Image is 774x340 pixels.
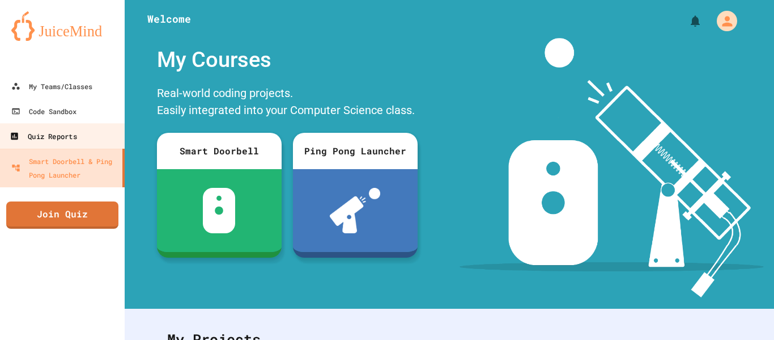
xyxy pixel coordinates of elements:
[151,38,423,82] div: My Courses
[151,82,423,124] div: Real-world coding projects. Easily integrated into your Computer Science class.
[10,129,76,144] div: Quiz Reports
[293,133,418,169] div: Ping Pong Launcher
[6,202,118,229] a: Join Quiz
[11,154,118,182] div: Smart Doorbell & Ping Pong Launcher
[460,38,763,297] img: banner-image-my-projects.png
[667,11,705,31] div: My Notifications
[705,8,740,34] div: My Account
[157,133,282,169] div: Smart Doorbell
[11,104,76,118] div: Code Sandbox
[11,11,113,41] img: logo-orange.svg
[203,188,235,233] img: sdb-white.svg
[330,188,380,233] img: ppl-with-ball.png
[11,79,92,93] div: My Teams/Classes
